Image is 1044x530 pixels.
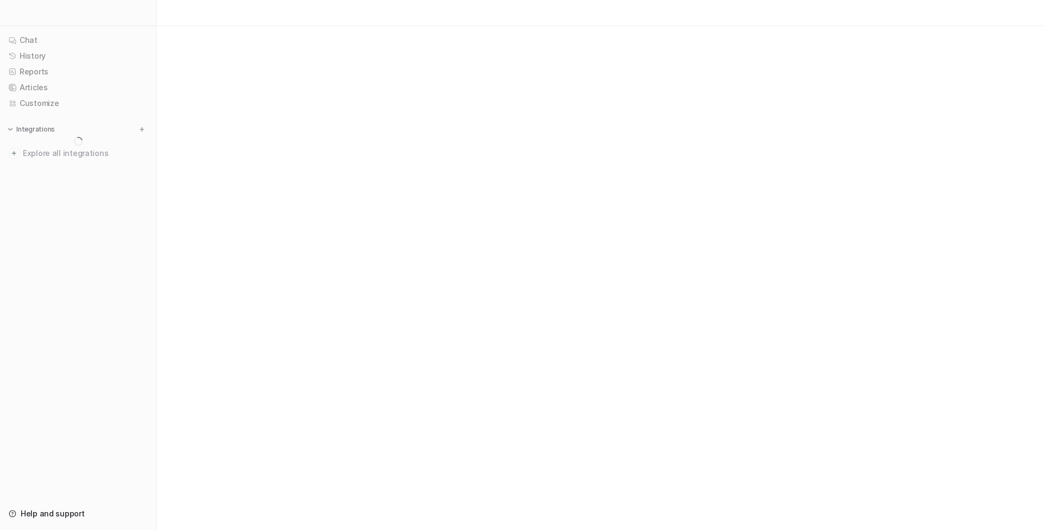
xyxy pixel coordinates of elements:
p: Integrations [16,125,55,134]
a: Chat [4,33,152,48]
a: Help and support [4,506,152,521]
img: explore all integrations [9,148,20,159]
a: Customize [4,96,152,111]
span: Explore all integrations [23,145,147,162]
a: Reports [4,64,152,79]
a: History [4,48,152,64]
button: Integrations [4,124,58,135]
a: Articles [4,80,152,95]
img: expand menu [7,126,14,133]
img: menu_add.svg [138,126,146,133]
a: Explore all integrations [4,146,152,161]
